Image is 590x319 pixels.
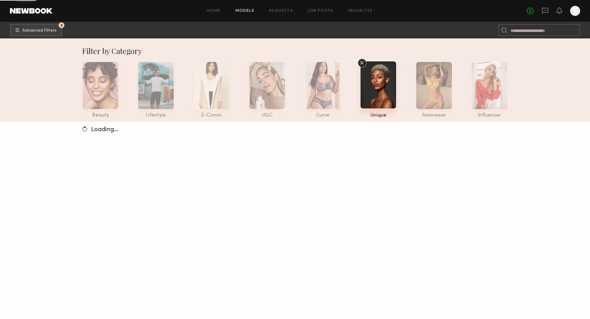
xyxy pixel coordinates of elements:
[308,9,334,13] a: Job Posts
[82,113,119,118] div: beauty
[61,24,63,27] span: 5
[570,6,580,16] a: E
[471,113,508,118] div: influencer
[360,113,397,118] div: unique
[235,9,254,13] a: Models
[138,113,174,118] div: lifestyle
[249,113,286,118] div: UGC
[91,127,118,133] span: Loading…
[348,9,373,13] a: Favorites
[207,9,221,13] a: Home
[10,24,62,36] button: 5Advanced Filters
[82,46,508,56] div: Filter by Category
[304,113,341,118] div: curve
[416,113,452,118] div: swimwear
[269,9,293,13] a: Requests
[22,29,57,33] span: Advanced Filters
[193,113,230,118] div: e-comm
